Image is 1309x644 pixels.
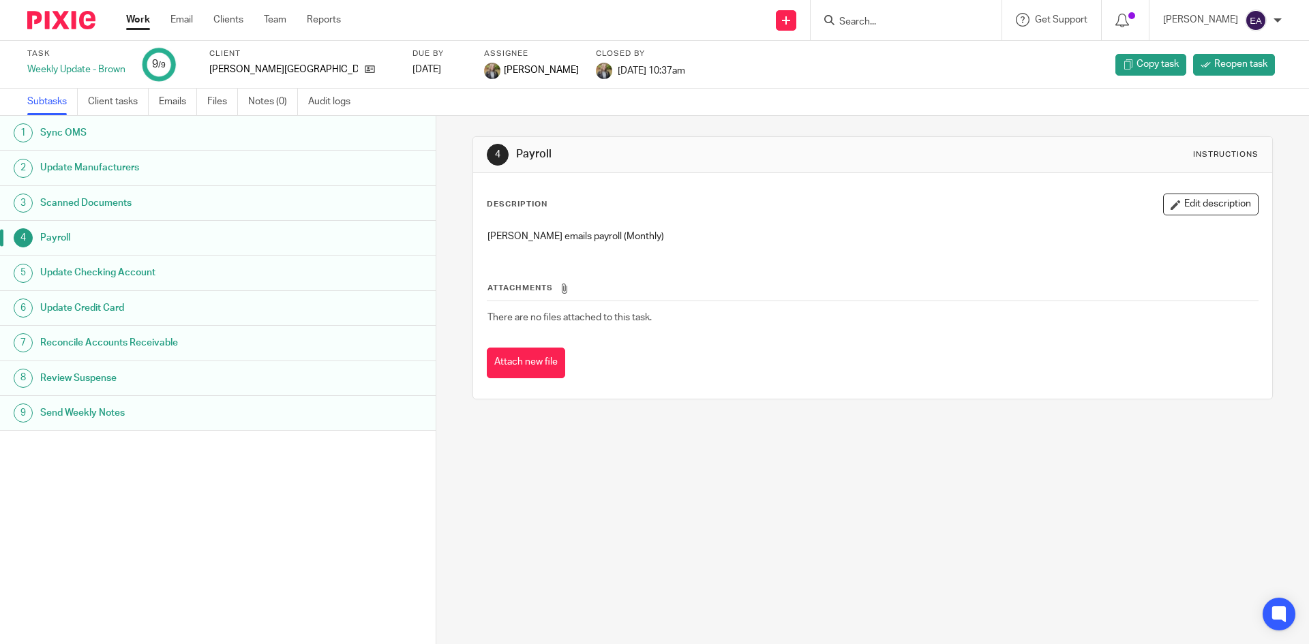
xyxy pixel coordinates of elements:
[40,123,295,143] h1: Sync OMS
[308,89,361,115] a: Audit logs
[1137,57,1179,71] span: Copy task
[487,199,547,210] p: Description
[484,63,500,79] img: image.jpg
[170,13,193,27] a: Email
[14,228,33,247] div: 4
[412,48,467,59] label: Due by
[40,403,295,423] h1: Send Weekly Notes
[40,193,295,213] h1: Scanned Documents
[27,48,125,59] label: Task
[27,89,78,115] a: Subtasks
[14,369,33,388] div: 8
[158,61,166,69] small: /9
[1214,57,1267,71] span: Reopen task
[1115,54,1186,76] a: Copy task
[504,63,579,77] span: [PERSON_NAME]
[1193,54,1275,76] a: Reopen task
[27,63,125,76] div: Weekly Update - Brown
[40,228,295,248] h1: Payroll
[618,65,685,75] span: [DATE] 10:37am
[14,194,33,213] div: 3
[40,157,295,178] h1: Update Manufacturers
[40,262,295,283] h1: Update Checking Account
[14,123,33,142] div: 1
[487,348,565,378] button: Attach new file
[126,13,150,27] a: Work
[487,313,652,322] span: There are no files attached to this task.
[209,48,395,59] label: Client
[1245,10,1267,31] img: svg%3E
[14,298,33,318] div: 6
[207,89,238,115] a: Files
[14,264,33,283] div: 5
[14,159,33,178] div: 2
[209,63,358,76] p: [PERSON_NAME][GEOGRAPHIC_DATA]
[1035,15,1087,25] span: Get Support
[596,48,685,59] label: Closed by
[88,89,149,115] a: Client tasks
[264,13,286,27] a: Team
[159,89,197,115] a: Emails
[40,298,295,318] h1: Update Credit Card
[1193,149,1259,160] div: Instructions
[484,48,579,59] label: Assignee
[152,57,166,72] div: 9
[40,368,295,388] h1: Review Suspense
[213,13,243,27] a: Clients
[27,11,95,29] img: Pixie
[248,89,298,115] a: Notes (0)
[14,403,33,423] div: 9
[487,284,553,292] span: Attachments
[1163,194,1259,215] button: Edit description
[412,63,467,76] div: [DATE]
[516,147,902,162] h1: Payroll
[487,230,1257,243] p: [PERSON_NAME] emails payroll (Monthly)
[40,333,295,353] h1: Reconcile Accounts Receivable
[487,144,509,166] div: 4
[838,16,961,29] input: Search
[596,63,612,79] img: image.jpg
[307,13,341,27] a: Reports
[1163,13,1238,27] p: [PERSON_NAME]
[14,333,33,352] div: 7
